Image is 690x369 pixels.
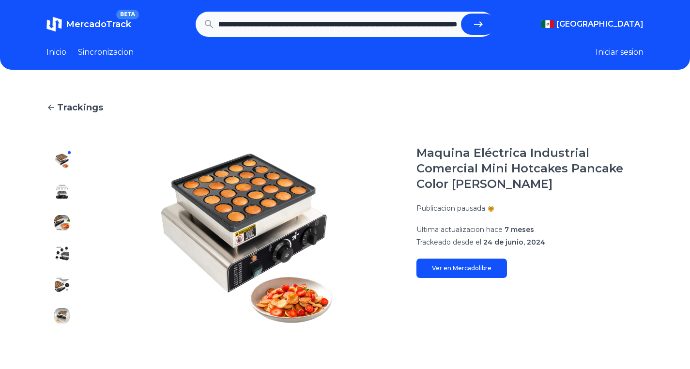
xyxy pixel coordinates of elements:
span: 7 meses [505,225,534,234]
img: Maquina Eléctrica Industrial Comercial Mini Hotcakes Pancake Color Blanco [54,308,70,323]
a: Inicio [46,46,66,58]
button: [GEOGRAPHIC_DATA] [541,18,644,30]
span: [GEOGRAPHIC_DATA] [556,18,644,30]
a: Ver en Mercadolibre [416,259,507,278]
img: Mexico [541,20,554,28]
a: Sincronizacion [78,46,134,58]
button: Iniciar sesion [596,46,644,58]
a: Trackings [46,101,644,114]
p: Publicacion pausada [416,203,485,213]
img: Maquina Eléctrica Industrial Comercial Mini Hotcakes Pancake Color Blanco [54,246,70,261]
span: Trackings [57,101,103,114]
h1: Maquina Eléctrica Industrial Comercial Mini Hotcakes Pancake Color [PERSON_NAME] [416,145,644,192]
a: MercadoTrackBETA [46,16,131,32]
img: Maquina Eléctrica Industrial Comercial Mini Hotcakes Pancake Color Blanco [97,145,397,331]
span: Ultima actualizacion hace [416,225,503,234]
img: Maquina Eléctrica Industrial Comercial Mini Hotcakes Pancake Color Blanco [54,153,70,169]
span: 24 de junio, 2024 [483,238,545,246]
span: MercadoTrack [66,19,131,30]
span: BETA [116,10,139,19]
img: MercadoTrack [46,16,62,32]
img: Maquina Eléctrica Industrial Comercial Mini Hotcakes Pancake Color Blanco [54,277,70,292]
img: Maquina Eléctrica Industrial Comercial Mini Hotcakes Pancake Color Blanco [54,215,70,231]
img: Maquina Eléctrica Industrial Comercial Mini Hotcakes Pancake Color Blanco [54,184,70,200]
span: Trackeado desde el [416,238,481,246]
